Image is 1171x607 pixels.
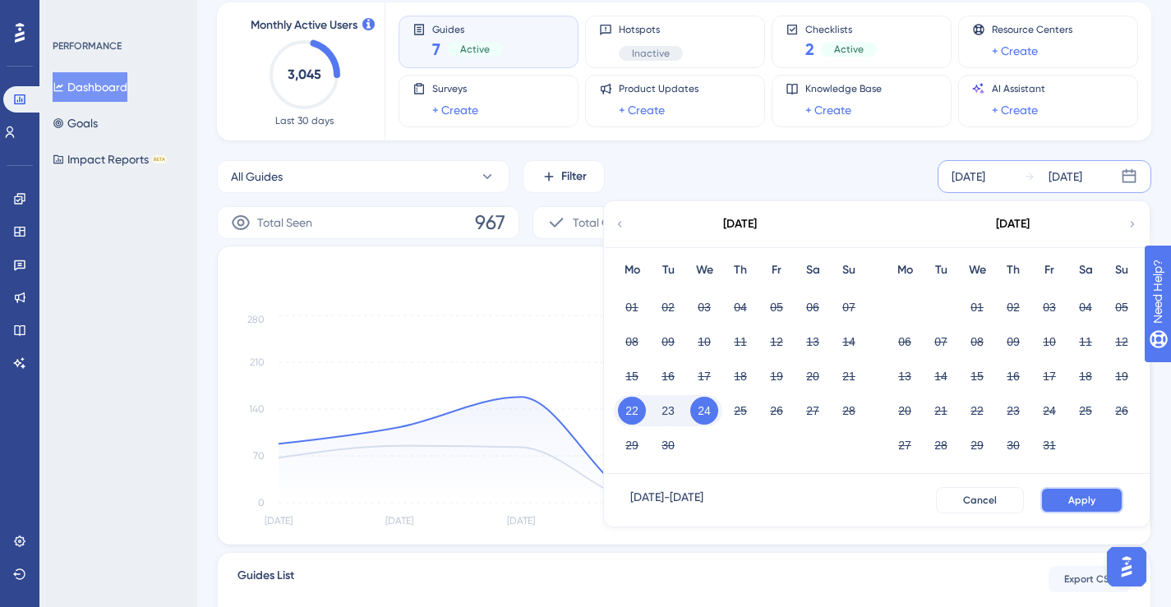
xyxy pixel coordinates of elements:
span: Apply [1068,494,1095,507]
span: Surveys [432,82,478,95]
div: [DATE] [952,167,985,186]
button: 01 [963,293,991,321]
button: 24 [1035,397,1063,425]
button: 05 [1108,293,1136,321]
div: Su [831,260,867,280]
button: 03 [690,293,718,321]
button: 02 [654,293,682,321]
div: [DATE] - [DATE] [630,487,703,513]
tspan: [DATE] [385,515,413,527]
button: 17 [690,362,718,390]
span: Filter [561,167,587,186]
span: Active [834,43,864,56]
div: Th [722,260,758,280]
button: 13 [891,362,919,390]
button: Cancel [936,487,1024,513]
button: 18 [1072,362,1100,390]
a: + Create [619,100,665,120]
button: 01 [618,293,646,321]
button: 18 [726,362,754,390]
button: Impact ReportsBETA [53,145,167,174]
span: Resource Centers [992,23,1072,36]
span: Checklists [805,23,877,34]
button: 08 [963,328,991,356]
tspan: 140 [249,403,265,415]
tspan: 280 [247,314,265,325]
button: 14 [927,362,955,390]
button: 24 [690,397,718,425]
button: 28 [835,397,863,425]
button: 23 [999,397,1027,425]
a: + Create [432,100,478,120]
div: Sa [1067,260,1104,280]
span: Knowledge Base [805,82,882,95]
button: 26 [1108,397,1136,425]
span: Last 30 days [275,114,334,127]
tspan: [DATE] [507,515,535,527]
button: 29 [618,431,646,459]
span: All Guides [231,167,283,186]
button: 22 [618,397,646,425]
span: Inactive [632,47,670,60]
span: 7 [432,38,440,61]
button: 06 [799,293,827,321]
button: 16 [999,362,1027,390]
button: Filter [523,160,605,193]
div: Th [995,260,1031,280]
div: [DATE] [996,214,1030,234]
button: 20 [799,362,827,390]
button: 07 [927,328,955,356]
div: Tu [650,260,686,280]
span: 2 [805,38,814,61]
iframe: UserGuiding AI Assistant Launcher [1102,542,1151,591]
div: Su [1104,260,1140,280]
button: 26 [763,397,791,425]
button: Apply [1040,487,1123,513]
button: 02 [999,293,1027,321]
div: PERFORMANCE [53,39,122,53]
button: 10 [690,328,718,356]
tspan: 70 [253,450,265,462]
div: [DATE] [723,214,757,234]
button: 25 [726,397,754,425]
button: Export CSV [1049,566,1131,592]
button: 20 [891,397,919,425]
div: [DATE] [1049,167,1082,186]
span: Total Completion [573,213,662,232]
div: We [959,260,995,280]
button: 12 [763,328,791,356]
span: Cancel [963,494,997,507]
button: 14 [835,328,863,356]
button: 06 [891,328,919,356]
button: 15 [963,362,991,390]
div: Mo [614,260,650,280]
button: Goals [53,108,98,138]
div: Sa [795,260,831,280]
a: + Create [992,41,1038,61]
tspan: 0 [258,497,265,508]
button: 21 [927,397,955,425]
button: 22 [963,397,991,425]
span: Hotspots [619,23,683,36]
button: 31 [1035,431,1063,459]
span: 967 [475,209,505,236]
button: 07 [835,293,863,321]
button: 04 [1072,293,1100,321]
span: Guides [432,23,503,34]
span: Active [460,43,490,56]
button: 16 [654,362,682,390]
button: 04 [726,293,754,321]
text: 3,045 [288,67,321,82]
span: Monthly Active Users [251,16,357,35]
button: 30 [654,431,682,459]
a: + Create [992,100,1038,120]
button: 10 [1035,328,1063,356]
button: 15 [618,362,646,390]
button: 21 [835,362,863,390]
button: 09 [999,328,1027,356]
div: Fr [758,260,795,280]
button: Dashboard [53,72,127,102]
div: BETA [152,155,167,163]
